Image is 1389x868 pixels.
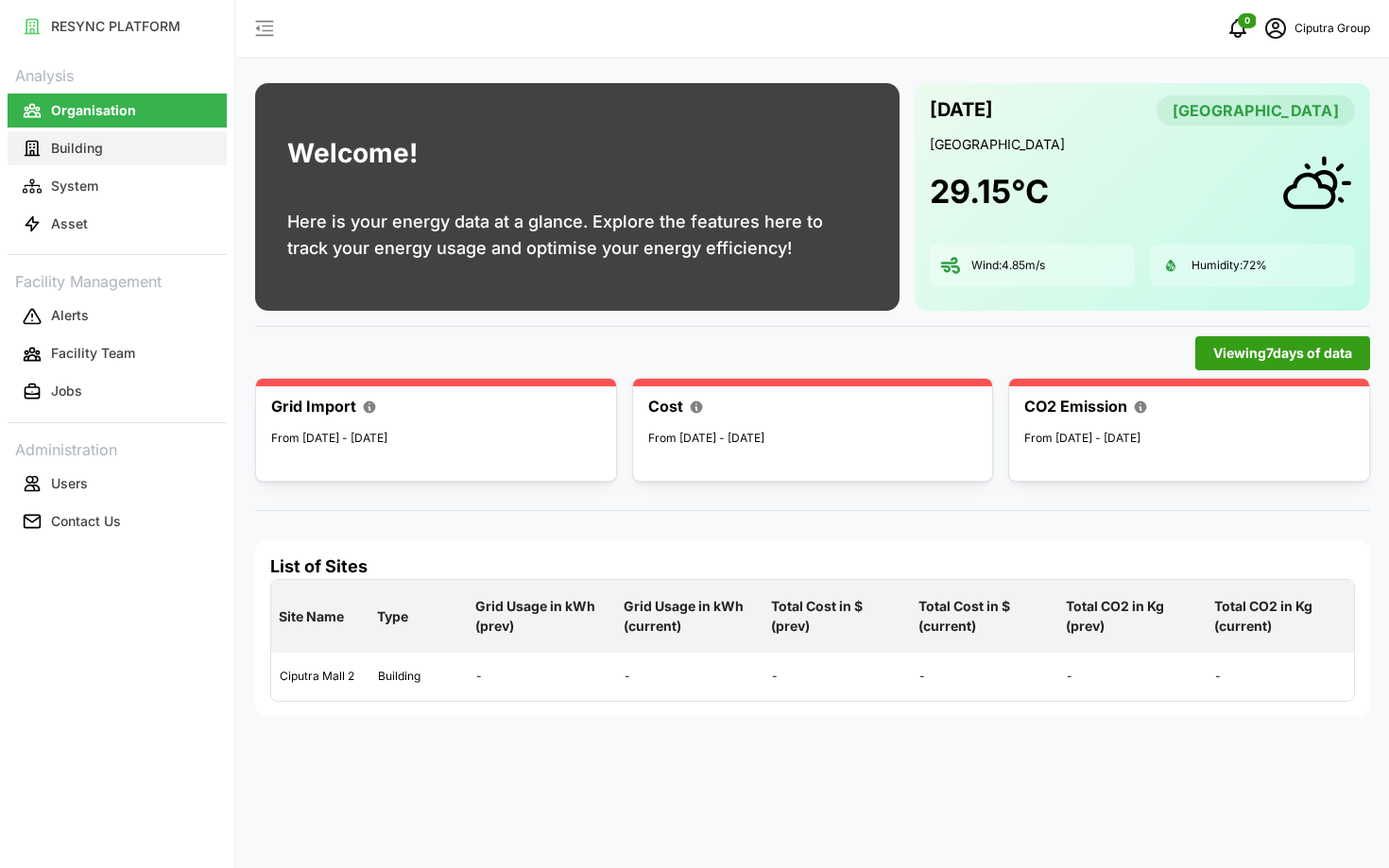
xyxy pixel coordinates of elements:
[8,434,227,462] p: Administration
[51,344,135,363] p: Facility Team
[930,94,993,126] p: [DATE]
[472,582,611,651] p: Grid Usage in kWh (prev)
[8,465,227,502] a: Users
[1208,654,1353,700] div: -
[1213,337,1352,369] span: Viewing 7 days of data
[8,502,227,540] a: Contact Us
[8,129,227,167] a: Building
[272,654,369,700] div: Ciputra Mall 2
[912,654,1057,700] div: -
[8,504,227,538] button: Contact Us
[971,258,1045,274] p: Wind: 4.85 m/s
[271,395,356,418] p: Grid Import
[1219,9,1257,47] button: notifications
[8,205,227,243] a: Asset
[8,266,227,294] p: Facility Management
[8,167,227,205] a: System
[1244,14,1250,27] span: 0
[51,306,89,325] p: Alerts
[8,335,227,373] a: Facility Team
[287,133,418,174] h1: Welcome!
[271,430,601,448] p: From [DATE] - [DATE]
[8,207,227,241] button: Asset
[1059,654,1205,700] div: -
[767,582,907,651] p: Total Cost in $ (prev)
[8,169,227,203] button: System
[8,9,227,43] button: RESYNC PLATFORM
[8,131,227,165] button: Building
[51,17,180,36] p: RESYNC PLATFORM
[915,582,1055,651] p: Total Cost in $ (current)
[8,375,227,409] button: Jobs
[648,430,978,448] p: From [DATE] - [DATE]
[764,654,910,700] div: -
[8,92,227,129] a: Organisation
[51,101,136,120] p: Organisation
[617,654,763,700] div: -
[620,582,760,651] p: Grid Usage in kWh (current)
[270,554,1355,579] h4: List of Sites
[1024,395,1127,418] p: CO2 Emission
[1195,336,1370,370] button: Viewing7days of data
[1192,258,1267,274] p: Humidity: 72 %
[648,395,683,418] p: Cost
[8,299,227,333] button: Alerts
[51,139,103,158] p: Building
[1024,430,1354,448] p: From [DATE] - [DATE]
[1295,20,1370,38] p: Ciputra Group
[469,654,614,700] div: -
[930,135,1355,154] p: [GEOGRAPHIC_DATA]
[1173,96,1339,125] span: [GEOGRAPHIC_DATA]
[1210,582,1350,651] p: Total CO2 in Kg (current)
[8,298,227,335] a: Alerts
[1062,582,1202,651] p: Total CO2 in Kg (prev)
[51,177,98,196] p: System
[8,8,227,45] a: RESYNC PLATFORM
[51,382,82,400] p: Jobs
[370,654,467,700] div: Building
[930,171,1049,213] h1: 29.15 °C
[1257,9,1295,47] button: schedule
[8,467,227,501] button: Users
[51,214,88,233] p: Asset
[8,373,227,411] a: Jobs
[51,512,121,531] p: Contact Us
[373,592,464,641] p: Type
[275,592,366,641] p: Site Name
[287,209,867,262] p: Here is your energy data at a glance. Explore the features here to track your energy usage and op...
[51,474,88,493] p: Users
[8,60,227,88] p: Analysis
[8,94,227,128] button: Organisation
[8,337,227,371] button: Facility Team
